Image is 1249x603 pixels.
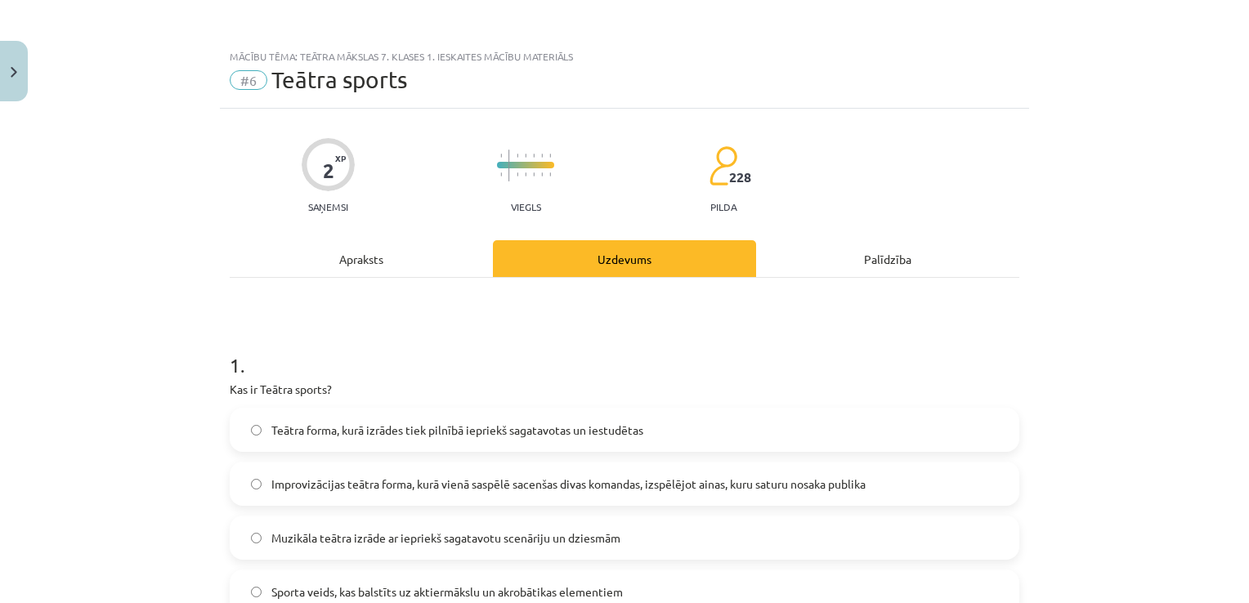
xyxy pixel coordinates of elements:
input: Sporta veids, kas balstīts uz aktiermākslu un akrobātikas elementiem [251,587,262,597]
div: 2 [323,159,334,182]
input: Improvizācijas teātra forma, kurā vienā saspēlē sacenšas divas komandas, izspēlējot ainas, kuru s... [251,479,262,489]
div: Mācību tēma: Teātra mākslas 7. klases 1. ieskaites mācību materiāls [230,51,1019,62]
span: Sporta veids, kas balstīts uz aktiermākslu un akrobātikas elementiem [271,583,623,601]
span: Improvizācijas teātra forma, kurā vienā saspēlē sacenšas divas komandas, izspēlējot ainas, kuru s... [271,476,866,493]
img: icon-short-line-57e1e144782c952c97e751825c79c345078a6d821885a25fce030b3d8c18986b.svg [500,154,502,158]
img: icon-short-line-57e1e144782c952c97e751825c79c345078a6d821885a25fce030b3d8c18986b.svg [517,172,518,176]
p: pilda [710,201,736,212]
input: Muzikāla teātra izrāde ar iepriekš sagatavotu scenāriju un dziesmām [251,533,262,543]
img: icon-short-line-57e1e144782c952c97e751825c79c345078a6d821885a25fce030b3d8c18986b.svg [549,154,551,158]
span: #6 [230,70,267,90]
span: Teātra forma, kurā izrādes tiek pilnībā iepriekš sagatavotas un iestudētas [271,422,643,439]
img: icon-short-line-57e1e144782c952c97e751825c79c345078a6d821885a25fce030b3d8c18986b.svg [525,154,526,158]
div: Uzdevums [493,240,756,277]
p: Viegls [511,201,541,212]
img: icon-short-line-57e1e144782c952c97e751825c79c345078a6d821885a25fce030b3d8c18986b.svg [549,172,551,176]
img: students-c634bb4e5e11cddfef0936a35e636f08e4e9abd3cc4e673bd6f9a4125e45ecb1.svg [709,145,737,186]
p: Saņemsi [302,201,355,212]
img: icon-close-lesson-0947bae3869378f0d4975bcd49f059093ad1ed9edebbc8119c70593378902aed.svg [11,67,17,78]
h1: 1 . [230,325,1019,376]
div: Palīdzība [756,240,1019,277]
img: icon-short-line-57e1e144782c952c97e751825c79c345078a6d821885a25fce030b3d8c18986b.svg [533,154,535,158]
img: icon-short-line-57e1e144782c952c97e751825c79c345078a6d821885a25fce030b3d8c18986b.svg [517,154,518,158]
input: Teātra forma, kurā izrādes tiek pilnībā iepriekš sagatavotas un iestudētas [251,425,262,435]
span: 228 [729,170,751,185]
img: icon-short-line-57e1e144782c952c97e751825c79c345078a6d821885a25fce030b3d8c18986b.svg [500,172,502,176]
img: icon-short-line-57e1e144782c952c97e751825c79c345078a6d821885a25fce030b3d8c18986b.svg [541,172,543,176]
img: icon-short-line-57e1e144782c952c97e751825c79c345078a6d821885a25fce030b3d8c18986b.svg [541,154,543,158]
div: Apraksts [230,240,493,277]
span: Muzikāla teātra izrāde ar iepriekš sagatavotu scenāriju un dziesmām [271,529,620,547]
p: Kas ir Teātra sports? [230,381,1019,398]
img: icon-short-line-57e1e144782c952c97e751825c79c345078a6d821885a25fce030b3d8c18986b.svg [525,172,526,176]
span: XP [335,154,346,163]
img: icon-short-line-57e1e144782c952c97e751825c79c345078a6d821885a25fce030b3d8c18986b.svg [533,172,535,176]
img: icon-long-line-d9ea69661e0d244f92f715978eff75569469978d946b2353a9bb055b3ed8787d.svg [508,150,510,181]
span: Teātra sports [271,66,407,93]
